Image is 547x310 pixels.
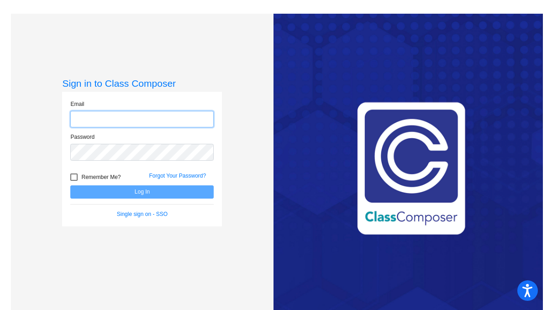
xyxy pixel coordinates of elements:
span: Remember Me? [81,172,121,183]
h3: Sign in to Class Composer [62,78,222,89]
a: Single sign on - SSO [117,211,168,217]
label: Email [70,100,84,108]
label: Password [70,133,95,141]
button: Log In [70,185,214,199]
a: Forgot Your Password? [149,173,206,179]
